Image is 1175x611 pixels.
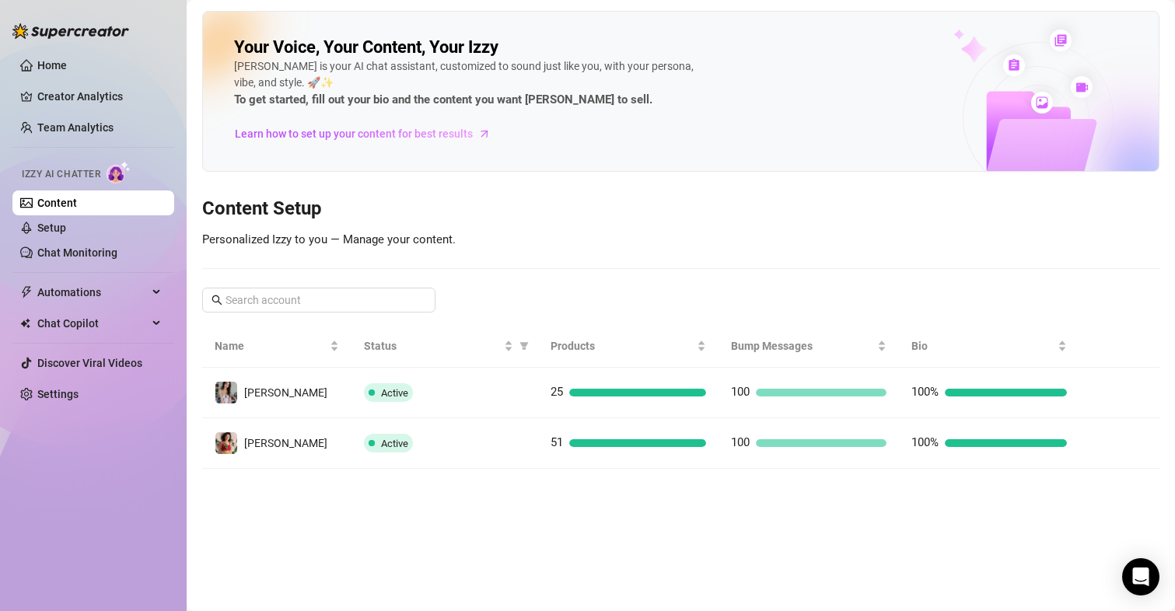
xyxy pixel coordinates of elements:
[731,435,750,449] span: 100
[551,435,563,449] span: 51
[911,337,1054,354] span: Bio
[234,93,652,106] strong: To get started, fill out your bio and the content you want [PERSON_NAME] to sell.
[37,121,114,134] a: Team Analytics
[731,385,750,399] span: 100
[235,125,473,142] span: Learn how to set up your content for best results
[226,292,414,309] input: Search account
[234,37,498,58] h2: Your Voice, Your Content, Your Izzy
[234,58,701,110] div: [PERSON_NAME] is your AI chat assistant, customized to sound just like you, with your persona, vi...
[911,435,939,449] span: 100%
[37,357,142,369] a: Discover Viral Videos
[202,197,1159,222] h3: Content Setup
[538,325,719,368] th: Products
[37,59,67,72] a: Home
[20,318,30,329] img: Chat Copilot
[381,438,408,449] span: Active
[1122,558,1159,595] div: Open Intercom Messenger
[37,222,66,234] a: Setup
[37,311,148,336] span: Chat Copilot
[244,386,327,399] span: [PERSON_NAME]
[12,23,129,39] img: logo-BBDzfeDw.svg
[212,295,222,305] span: search
[719,325,899,368] th: Bump Messages
[364,337,501,354] span: Status
[519,341,529,351] span: filter
[234,121,502,146] a: Learn how to set up your content for best results
[918,12,1159,171] img: ai-chatter-content-library-cLFOSyPT.png
[381,387,408,399] span: Active
[37,388,79,400] a: Settings
[551,337,694,354] span: Products
[731,337,874,354] span: Bump Messages
[215,432,237,454] img: maki
[37,84,162,109] a: Creator Analytics
[37,280,148,305] span: Automations
[22,167,100,182] span: Izzy AI Chatter
[477,126,492,141] span: arrow-right
[37,246,117,259] a: Chat Monitoring
[107,161,131,183] img: AI Chatter
[244,437,327,449] span: [PERSON_NAME]
[215,337,327,354] span: Name
[202,325,351,368] th: Name
[202,232,456,246] span: Personalized Izzy to you — Manage your content.
[551,385,563,399] span: 25
[215,382,237,403] img: Maki
[911,385,939,399] span: 100%
[37,197,77,209] a: Content
[516,334,532,358] span: filter
[899,325,1079,368] th: Bio
[20,286,33,299] span: thunderbolt
[351,325,538,368] th: Status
